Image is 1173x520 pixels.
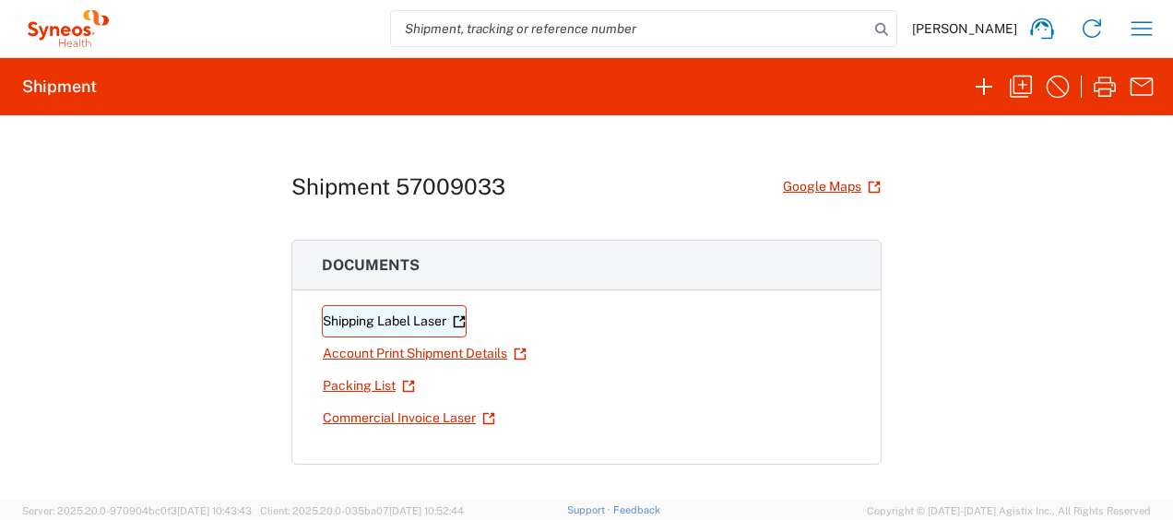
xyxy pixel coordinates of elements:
input: Shipment, tracking or reference number [391,11,869,46]
span: Client: 2025.20.0-035ba07 [260,505,464,516]
a: Commercial Invoice Laser [322,402,496,434]
span: Server: 2025.20.0-970904bc0f3 [22,505,252,516]
a: Google Maps [782,171,882,203]
span: Copyright © [DATE]-[DATE] Agistix Inc., All Rights Reserved [867,502,1151,519]
a: Support [567,504,613,515]
a: Account Print Shipment Details [322,337,527,370]
span: [DATE] 10:43:43 [177,505,252,516]
a: Shipping Label Laser [322,305,467,337]
a: Packing List [322,370,416,402]
span: [DATE] 10:52:44 [389,505,464,516]
h1: Shipment 57009033 [291,173,505,200]
span: Documents [322,256,420,274]
a: Feedback [613,504,660,515]
h2: Shipment [22,76,97,98]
